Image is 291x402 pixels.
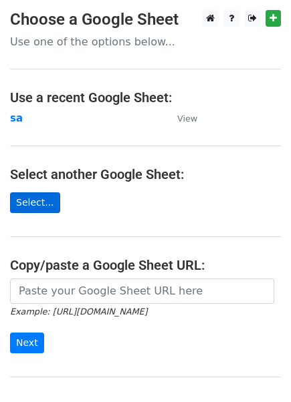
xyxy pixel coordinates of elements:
a: sa [10,112,23,124]
h3: Choose a Google Sheet [10,10,281,29]
input: Next [10,333,44,353]
h4: Use a recent Google Sheet: [10,89,281,106]
small: View [177,114,197,124]
a: Select... [10,192,60,213]
p: Use one of the options below... [10,35,281,49]
h4: Select another Google Sheet: [10,166,281,182]
a: View [164,112,197,124]
h4: Copy/paste a Google Sheet URL: [10,257,281,273]
input: Paste your Google Sheet URL here [10,278,274,304]
small: Example: [URL][DOMAIN_NAME] [10,307,147,317]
